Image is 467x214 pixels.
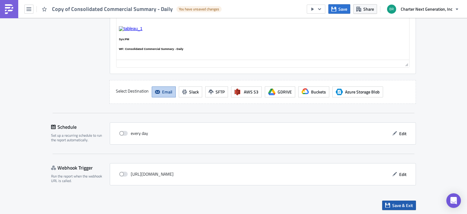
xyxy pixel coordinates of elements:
div: Resize [403,60,409,67]
button: Save & Exit [382,201,416,210]
button: SFTP [205,86,228,97]
span: Slack [189,89,199,95]
span: SFTP [216,89,225,95]
span: Save [338,6,347,12]
span: Edit [399,130,406,137]
button: Share [353,4,377,14]
button: AWS S3 [231,86,262,97]
button: Charter Next Generation, Inc [383,2,462,16]
span: Copy of Consolidated Commercial Summary - Daily [52,5,173,12]
div: Webhook Trigger [51,163,110,172]
span: Email [162,89,172,95]
button: Edit [389,170,410,179]
span: Share [363,6,374,12]
button: Azure Storage BlobAzure Storage Blob [332,86,383,97]
button: Edit [389,129,410,138]
span: Azure Storage Blob [336,88,343,96]
span: Edit [399,171,406,177]
img: Avatar [386,4,397,14]
iframe: Rich Text Area [116,4,409,60]
div: Open Intercom Messenger [446,193,461,208]
span: Charter Next Generation, Inc [401,6,452,12]
span: GDRIVE [278,89,292,95]
span: Azure Storage Blob [345,89,380,95]
span: You have unsaved changes [179,7,219,12]
button: Buckets [298,86,329,97]
span: Buckets [311,89,326,95]
div: Set up a recurring schedule to run the report automatically. [51,133,106,142]
div: every day [119,129,148,138]
div: Schedule [51,122,110,132]
label: Select Destination [116,86,149,96]
span: AWS S3 [244,89,258,95]
button: Email [152,86,176,97]
img: PushMetrics [4,4,14,14]
div: Run the report when the webhook URL is called. [51,174,106,183]
button: GDRIVE [265,86,295,97]
div: [URL][DOMAIN_NAME] [119,170,174,179]
span: Save & Exit [392,202,413,209]
button: Slack [179,86,202,97]
button: Save [328,4,350,14]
